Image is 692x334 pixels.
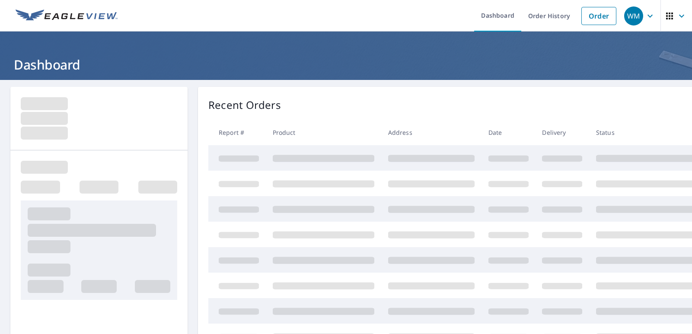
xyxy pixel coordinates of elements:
[16,10,118,22] img: EV Logo
[482,120,536,145] th: Date
[208,97,281,113] p: Recent Orders
[10,56,682,73] h1: Dashboard
[624,6,643,25] div: WM
[208,120,266,145] th: Report #
[381,120,482,145] th: Address
[581,7,616,25] a: Order
[266,120,381,145] th: Product
[535,120,589,145] th: Delivery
